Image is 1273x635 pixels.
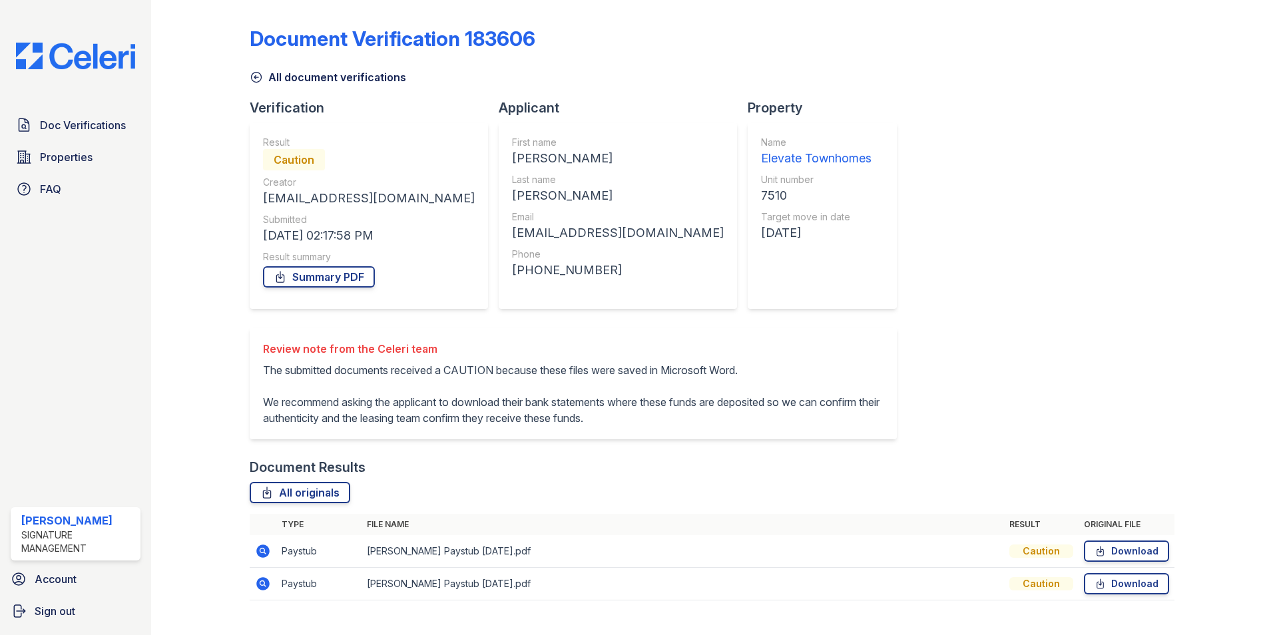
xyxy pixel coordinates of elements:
p: The submitted documents received a CAUTION because these files were saved in Microsoft Word. We r... [263,362,884,426]
div: Email [512,210,724,224]
div: Elevate Townhomes [761,149,872,168]
td: [PERSON_NAME] Paystub [DATE].pdf [362,535,1004,568]
span: FAQ [40,181,61,197]
div: [EMAIL_ADDRESS][DOMAIN_NAME] [263,189,475,208]
div: Result summary [263,250,475,264]
a: All originals [250,482,350,503]
img: CE_Logo_Blue-a8612792a0a2168367f1c8372b55b34899dd931a85d93a1a3d3e32e68fde9ad4.png [5,43,146,69]
td: [PERSON_NAME] Paystub [DATE].pdf [362,568,1004,600]
div: Signature Management [21,529,135,555]
div: Review note from the Celeri team [263,341,884,357]
div: Name [761,136,872,149]
th: File name [362,514,1004,535]
span: Sign out [35,603,75,619]
div: [PHONE_NUMBER] [512,261,724,280]
th: Result [1004,514,1079,535]
div: Caution [1009,544,1073,558]
div: [PERSON_NAME] [21,513,135,529]
div: [PERSON_NAME] [512,149,724,168]
div: Result [263,136,475,149]
span: Properties [40,149,93,165]
div: First name [512,136,724,149]
a: Doc Verifications [11,112,140,138]
span: Doc Verifications [40,117,126,133]
div: Phone [512,248,724,261]
span: Account [35,571,77,587]
a: Sign out [5,598,146,624]
div: [DATE] 02:17:58 PM [263,226,475,245]
div: Verification [250,99,499,117]
a: FAQ [11,176,140,202]
th: Original file [1079,514,1174,535]
div: 7510 [761,186,872,205]
div: Property [748,99,907,117]
a: Download [1084,540,1169,562]
td: Paystub [276,535,362,568]
div: Last name [512,173,724,186]
a: Properties [11,144,140,170]
div: Caution [1009,577,1073,590]
a: Name Elevate Townhomes [761,136,872,168]
div: [DATE] [761,224,872,242]
td: Paystub [276,568,362,600]
div: [EMAIL_ADDRESS][DOMAIN_NAME] [512,224,724,242]
div: [PERSON_NAME] [512,186,724,205]
a: Account [5,566,146,592]
div: Target move in date [761,210,872,224]
div: Unit number [761,173,872,186]
th: Type [276,514,362,535]
div: Document Verification 183606 [250,27,535,51]
a: Download [1084,573,1169,594]
div: Document Results [250,458,366,477]
div: Caution [263,149,325,170]
a: All document verifications [250,69,406,85]
div: Creator [263,176,475,189]
div: Applicant [499,99,748,117]
a: Summary PDF [263,266,375,288]
div: Submitted [263,213,475,226]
